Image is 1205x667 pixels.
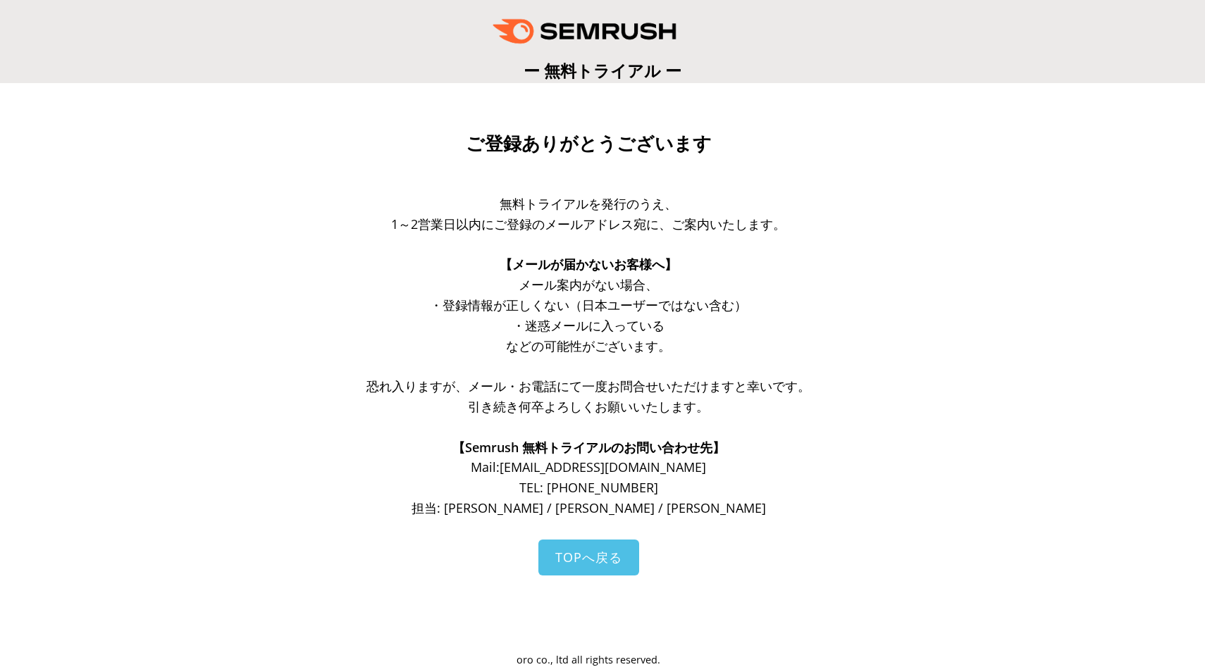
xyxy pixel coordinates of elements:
[506,337,671,354] span: などの可能性がございます。
[517,653,660,666] span: oro co., ltd all rights reserved.
[500,195,677,212] span: 無料トライアルを発行のうえ、
[452,439,725,456] span: 【Semrush 無料トライアルのお問い合わせ先】
[430,297,747,313] span: ・登録情報が正しくない（日本ユーザーではない含む）
[519,276,658,293] span: メール案内がない場合、
[500,256,677,273] span: 【メールが届かないお客様へ】
[519,479,658,496] span: TEL: [PHONE_NUMBER]
[412,499,766,516] span: 担当: [PERSON_NAME] / [PERSON_NAME] / [PERSON_NAME]
[466,133,712,154] span: ご登録ありがとうございます
[512,317,665,334] span: ・迷惑メールに入っている
[391,216,786,232] span: 1～2営業日以内にご登録のメールアドレス宛に、ご案内いたします。
[468,398,709,415] span: 引き続き何卒よろしくお願いいたします。
[555,549,622,566] span: TOPへ戻る
[524,59,681,82] span: ー 無料トライアル ー
[366,378,810,394] span: 恐れ入りますが、メール・お電話にて一度お問合せいただけますと幸いです。
[471,459,706,475] span: Mail: [EMAIL_ADDRESS][DOMAIN_NAME]
[538,540,639,575] a: TOPへ戻る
